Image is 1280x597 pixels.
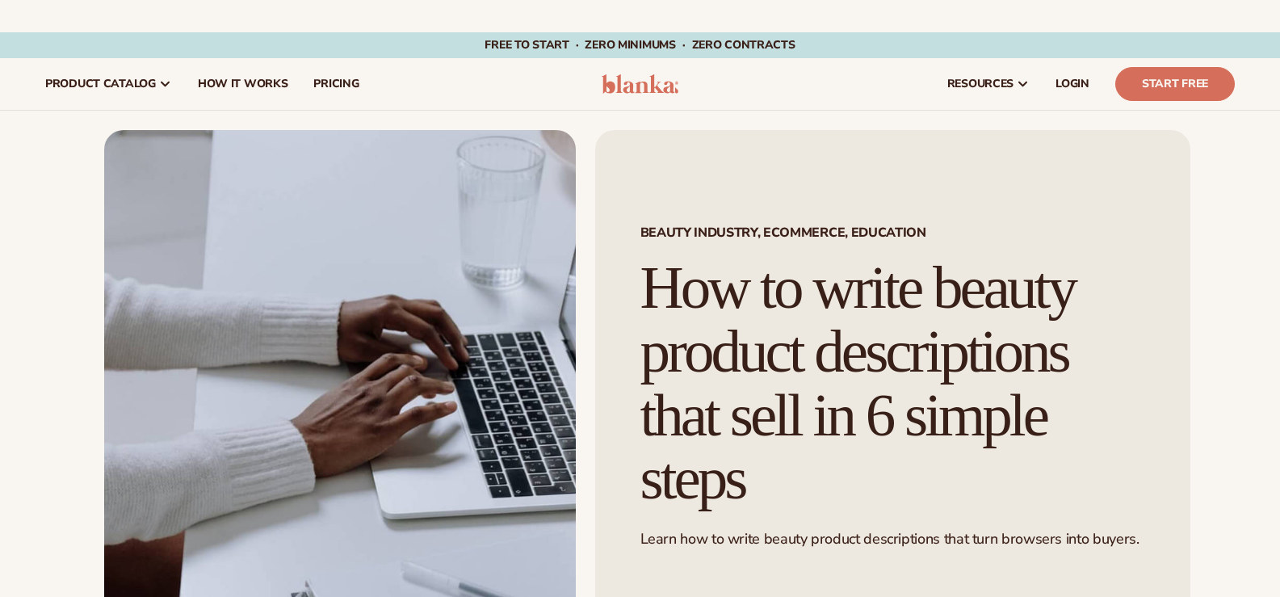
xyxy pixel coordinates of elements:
div: Announcement [40,32,1240,58]
span: How It Works [198,78,288,90]
span: LOGIN [1055,78,1089,90]
p: Learn how to write beauty product descriptions that turn browsers into buyers. [640,530,1145,549]
a: Start Free [1115,67,1235,101]
span: Beauty Industry, Ecommerce, Education [640,226,1145,239]
a: product catalog [32,58,185,110]
a: How It Works [185,58,301,110]
span: resources [947,78,1014,90]
span: Free to start · ZERO minimums · ZERO contracts [485,37,795,53]
h1: How to write beauty product descriptions that sell in 6 simple steps [640,256,1145,511]
a: resources [934,58,1043,110]
a: pricing [300,58,371,110]
img: logo [602,74,678,94]
span: pricing [313,78,359,90]
span: product catalog [45,78,156,90]
a: LOGIN [1043,58,1102,110]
